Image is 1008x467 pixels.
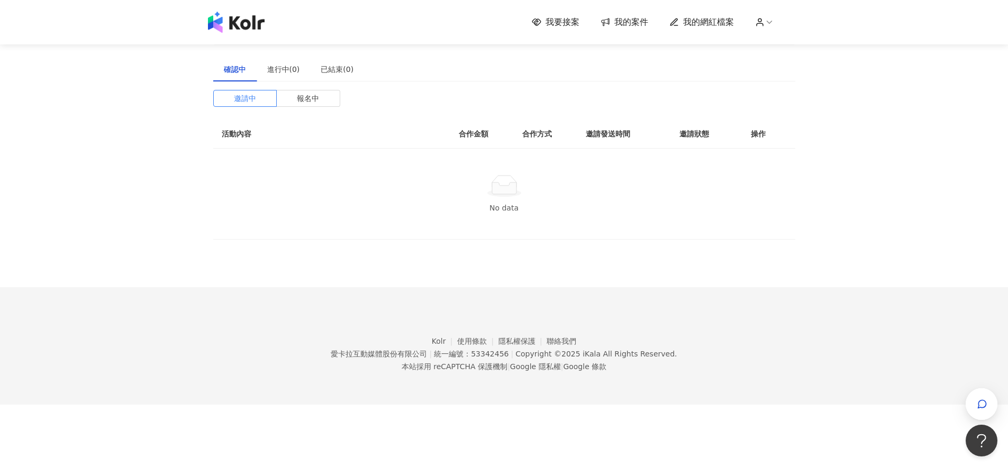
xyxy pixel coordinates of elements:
[614,16,648,28] span: 我的案件
[213,120,425,149] th: 活動內容
[561,362,564,371] span: |
[297,90,319,106] span: 報名中
[515,350,677,358] div: Copyright © 2025 All Rights Reserved.
[547,337,576,345] a: 聯絡我們
[671,120,742,149] th: 邀請狀態
[450,120,514,149] th: 合作金額
[208,12,265,33] img: logo
[457,337,498,345] a: 使用條款
[742,120,795,149] th: 操作
[432,337,457,345] a: Kolr
[234,90,256,106] span: 邀請中
[601,16,648,28] a: 我的案件
[434,350,508,358] div: 統一編號：53342456
[402,360,606,373] span: 本站採用 reCAPTCHA 保護機制
[321,63,353,75] div: 已結束(0)
[331,350,427,358] div: 愛卡拉互動媒體股份有限公司
[532,16,579,28] a: 我要接案
[226,202,783,214] div: No data
[583,350,601,358] a: iKala
[267,63,300,75] div: 進行中(0)
[577,120,671,149] th: 邀請發送時間
[669,16,734,28] a: 我的網紅檔案
[224,63,246,75] div: 確認中
[563,362,606,371] a: Google 條款
[546,16,579,28] span: 我要接案
[507,362,510,371] span: |
[429,350,432,358] span: |
[511,350,513,358] span: |
[966,425,997,456] iframe: Help Scout Beacon - Open
[683,16,734,28] span: 我的網紅檔案
[498,337,547,345] a: 隱私權保護
[514,120,577,149] th: 合作方式
[510,362,561,371] a: Google 隱私權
